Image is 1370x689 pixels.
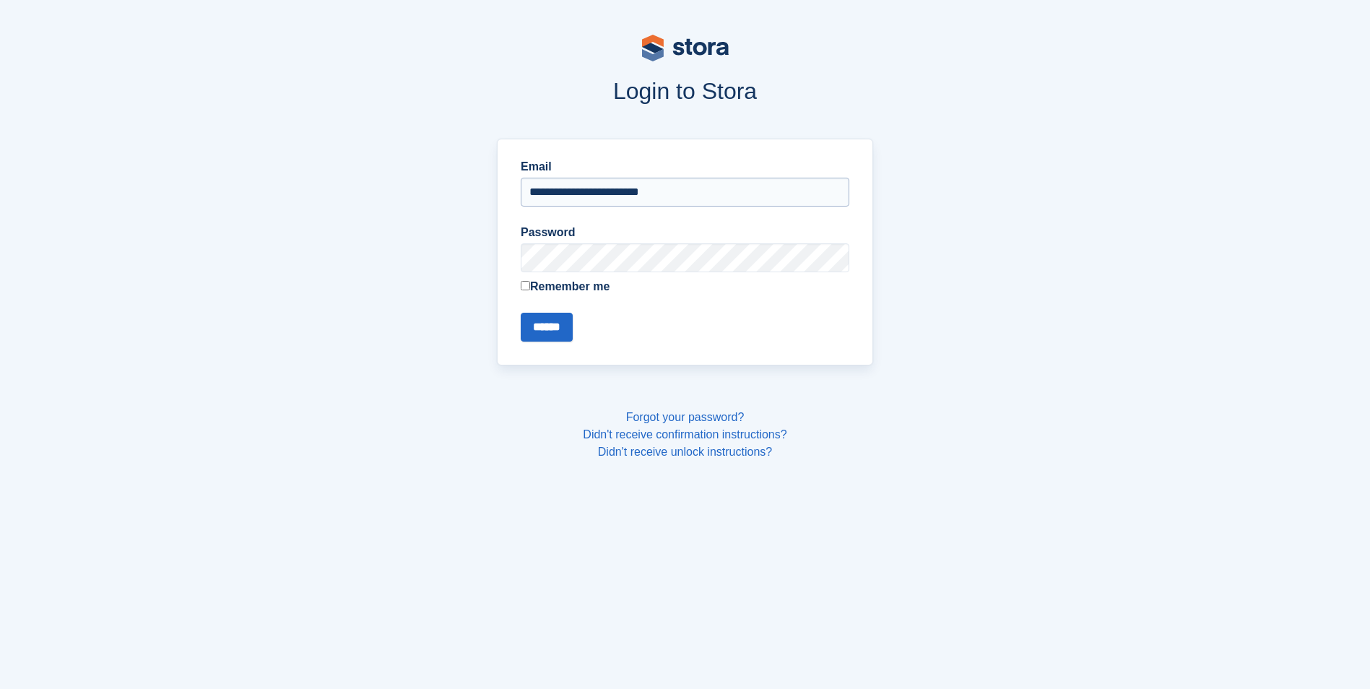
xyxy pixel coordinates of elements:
[521,224,849,241] label: Password
[598,446,772,458] a: Didn't receive unlock instructions?
[521,278,849,295] label: Remember me
[626,411,745,423] a: Forgot your password?
[222,78,1149,104] h1: Login to Stora
[642,35,729,61] img: stora-logo-53a41332b3708ae10de48c4981b4e9114cc0af31d8433b30ea865607fb682f29.svg
[521,158,849,175] label: Email
[521,281,530,290] input: Remember me
[583,428,786,441] a: Didn't receive confirmation instructions?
